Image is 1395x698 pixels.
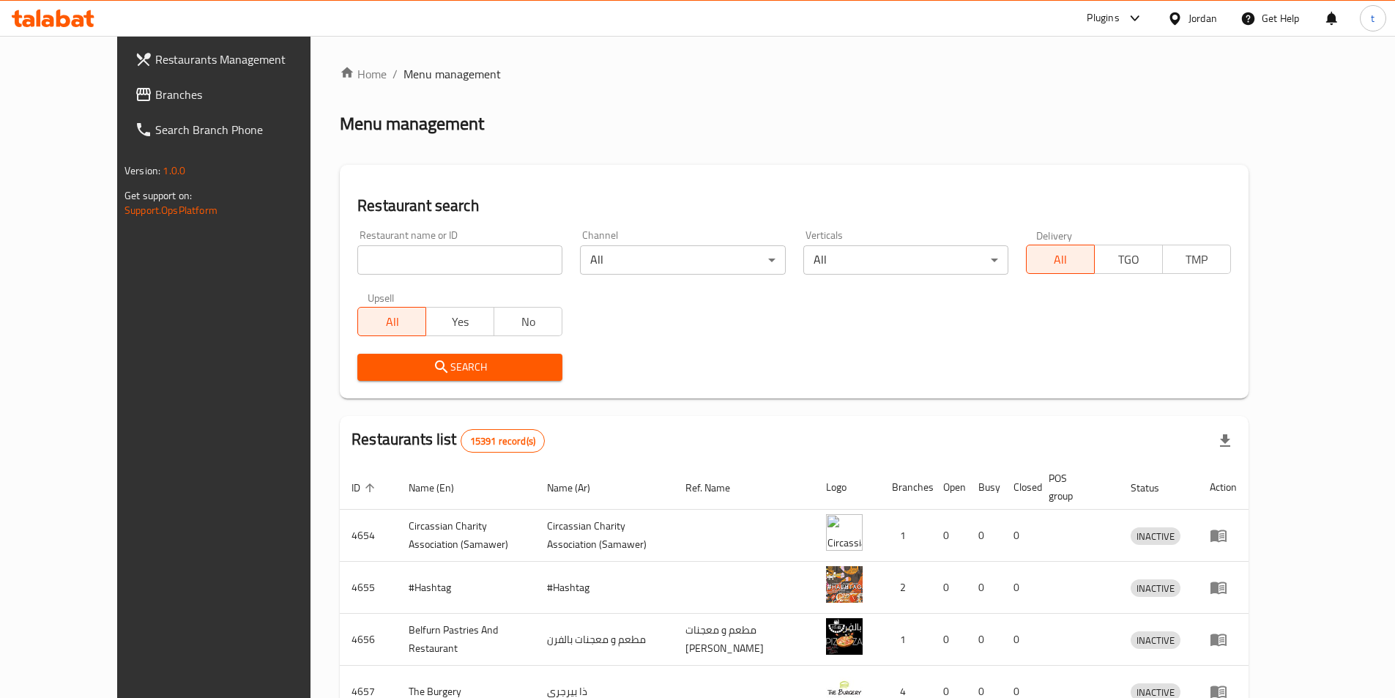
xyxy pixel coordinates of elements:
button: No [494,307,562,336]
td: 0 [1002,614,1037,666]
td: 0 [1002,510,1037,562]
td: 2 [880,562,931,614]
a: Restaurants Management [123,42,350,77]
td: 0 [967,562,1002,614]
td: 0 [967,614,1002,666]
div: All [803,245,1008,275]
span: Get support on: [124,186,192,205]
span: Search [369,358,551,376]
div: INACTIVE [1131,527,1180,545]
span: Branches [155,86,338,103]
span: Restaurants Management [155,51,338,68]
td: مطعم و معجنات بالفرن [535,614,674,666]
th: Open [931,465,967,510]
h2: Menu management [340,112,484,135]
button: TMP [1162,245,1231,274]
button: All [357,307,426,336]
img: #Hashtag [826,566,863,603]
div: All [580,245,785,275]
label: Delivery [1036,230,1073,240]
td: 4654 [340,510,397,562]
div: Total records count [461,429,545,453]
span: TGO [1101,249,1157,270]
span: Name (Ar) [547,479,609,497]
div: INACTIVE [1131,631,1180,649]
td: مطعم و معجنات [PERSON_NAME] [674,614,814,666]
button: Search [357,354,562,381]
img: ​Circassian ​Charity ​Association​ (Samawer) [826,514,863,551]
div: INACTIVE [1131,579,1180,597]
td: 0 [967,510,1002,562]
nav: breadcrumb [340,65,1249,83]
button: All [1026,245,1095,274]
span: INACTIVE [1131,528,1180,545]
span: INACTIVE [1131,632,1180,649]
th: Closed [1002,465,1037,510]
a: Home [340,65,387,83]
td: 4655 [340,562,397,614]
li: / [393,65,398,83]
span: All [1033,249,1089,270]
td: 0 [931,510,967,562]
button: Yes [425,307,494,336]
th: Busy [967,465,1002,510]
img: Belfurn Pastries And Restaurant [826,618,863,655]
th: Branches [880,465,931,510]
div: Menu [1210,579,1237,596]
span: 1.0.0 [163,161,185,180]
h2: Restaurants list [351,428,545,453]
span: POS group [1049,469,1101,505]
span: Name (En) [409,479,473,497]
td: 0 [931,614,967,666]
label: Upsell [368,292,395,302]
span: Version: [124,161,160,180]
span: No [500,311,557,333]
a: Search Branch Phone [123,112,350,147]
div: Jordan [1188,10,1217,26]
td: ​Circassian ​Charity ​Association​ (Samawer) [535,510,674,562]
td: #Hashtag [535,562,674,614]
div: Menu [1210,527,1237,544]
th: Logo [814,465,880,510]
td: 0 [1002,562,1037,614]
td: #Hashtag [397,562,535,614]
div: Export file [1208,423,1243,458]
td: 1 [880,614,931,666]
span: TMP [1169,249,1225,270]
a: Branches [123,77,350,112]
td: 4656 [340,614,397,666]
button: TGO [1094,245,1163,274]
td: 1 [880,510,931,562]
span: All [364,311,420,333]
a: Support.OpsPlatform [124,201,217,220]
span: INACTIVE [1131,580,1180,597]
span: t [1371,10,1374,26]
div: Menu [1210,631,1237,648]
span: Yes [432,311,488,333]
span: Menu management [403,65,501,83]
span: ID [351,479,379,497]
td: ​Circassian ​Charity ​Association​ (Samawer) [397,510,535,562]
div: Plugins [1087,10,1119,27]
span: Search Branch Phone [155,121,338,138]
td: Belfurn Pastries And Restaurant [397,614,535,666]
h2: Restaurant search [357,195,1231,217]
span: Status [1131,479,1178,497]
td: 0 [931,562,967,614]
span: 15391 record(s) [461,434,544,448]
input: Search for restaurant name or ID.. [357,245,562,275]
span: Ref. Name [685,479,749,497]
th: Action [1198,465,1249,510]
